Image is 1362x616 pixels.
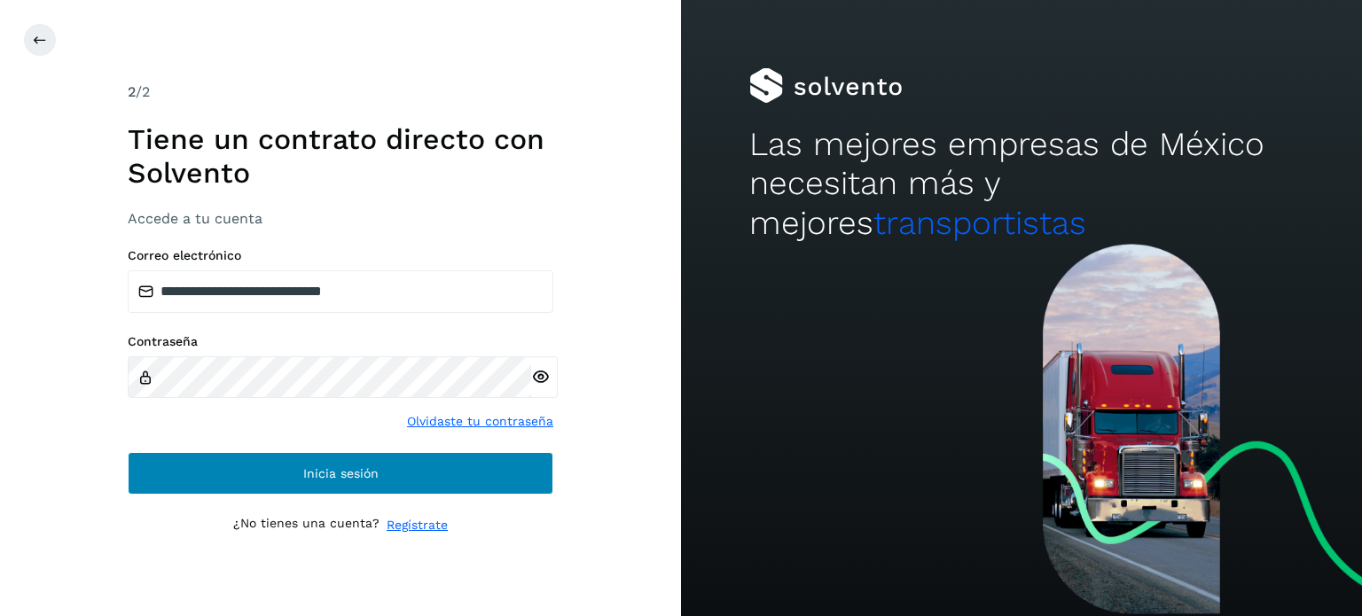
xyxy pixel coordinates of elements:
button: Inicia sesión [128,452,553,495]
p: ¿No tienes una cuenta? [233,516,380,534]
div: /2 [128,82,553,103]
h3: Accede a tu cuenta [128,210,553,227]
a: Olvidaste tu contraseña [407,412,553,431]
label: Contraseña [128,334,553,349]
h1: Tiene un contrato directo con Solvento [128,122,553,191]
span: transportistas [873,204,1086,242]
span: 2 [128,83,136,100]
span: Inicia sesión [303,467,379,480]
a: Regístrate [387,516,448,534]
label: Correo electrónico [128,248,553,263]
h2: Las mejores empresas de México necesitan más y mejores [749,125,1294,243]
